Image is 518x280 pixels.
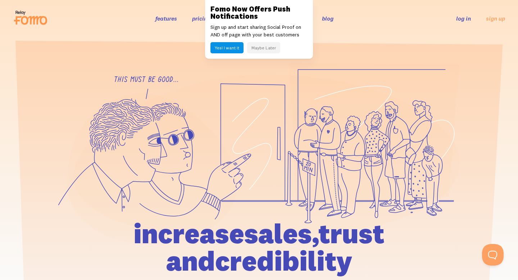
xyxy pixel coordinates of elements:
h1: increase sales, trust and credibility [92,220,426,275]
a: sign up [486,15,505,22]
a: features [155,15,177,22]
p: Sign up and start sharing Social Proof on AND off page with your best customers [210,23,308,39]
h3: Fomo Now Offers Push Notifications [210,5,308,20]
button: Maybe Later [247,42,280,53]
iframe: Help Scout Beacon - Open [482,244,504,266]
a: log in [456,15,471,22]
a: pricing [192,15,210,22]
a: blog [322,15,333,22]
button: Yes! I want it [210,42,244,53]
